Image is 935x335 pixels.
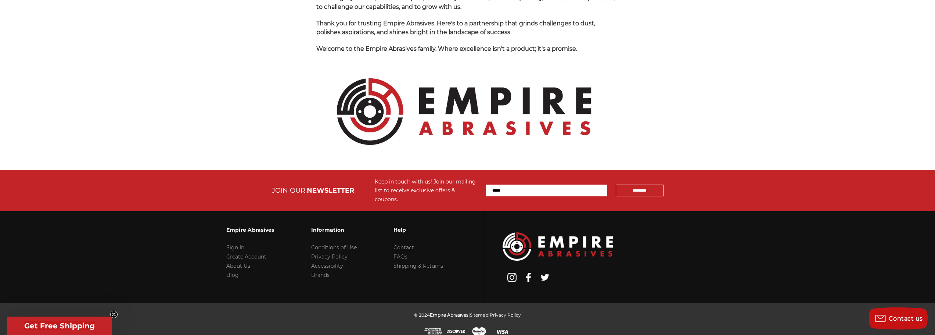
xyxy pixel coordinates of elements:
a: FAQs [393,253,407,260]
img: Empire Abrasives Logo Image [503,232,613,261]
span: Get Free Shipping [24,321,95,330]
a: Privacy Policy [490,312,521,318]
p: © 2024 | | [414,310,521,320]
a: Conditions of Use [311,244,357,251]
div: Keep in touch with us! Join our mailing list to receive exclusive offers & coupons. [375,177,479,204]
a: Privacy Policy [311,253,348,260]
div: Get Free ShippingClose teaser [7,317,112,335]
a: Accessibility [311,263,343,269]
a: Blog [226,272,239,278]
h3: Empire Abrasives [226,222,274,238]
span: Welcome to the Empire Abrasives family. Where excellence isn't a product; it's a promise. [316,45,577,52]
span: NEWSLETTER [307,186,354,195]
a: Brands [311,272,330,278]
a: About Us [226,263,250,269]
button: Contact us [869,307,928,329]
img: Empire Abrasives Official Logo - Premium Quality Abrasives Supplier [316,61,612,162]
span: Thank you for trusting Empire Abrasives. Here's to a partnership that grinds challenges to dust, ... [316,20,595,36]
h3: Information [311,222,357,238]
a: Contact [393,244,414,251]
a: Shipping & Returns [393,263,443,269]
a: Create Account [226,253,266,260]
a: Sitemap [470,312,488,318]
span: Empire Abrasives [430,312,468,318]
span: Contact us [889,315,923,322]
span: JOIN OUR [272,186,305,195]
button: Close teaser [110,311,118,318]
h3: Help [393,222,443,238]
a: Sign In [226,244,244,251]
